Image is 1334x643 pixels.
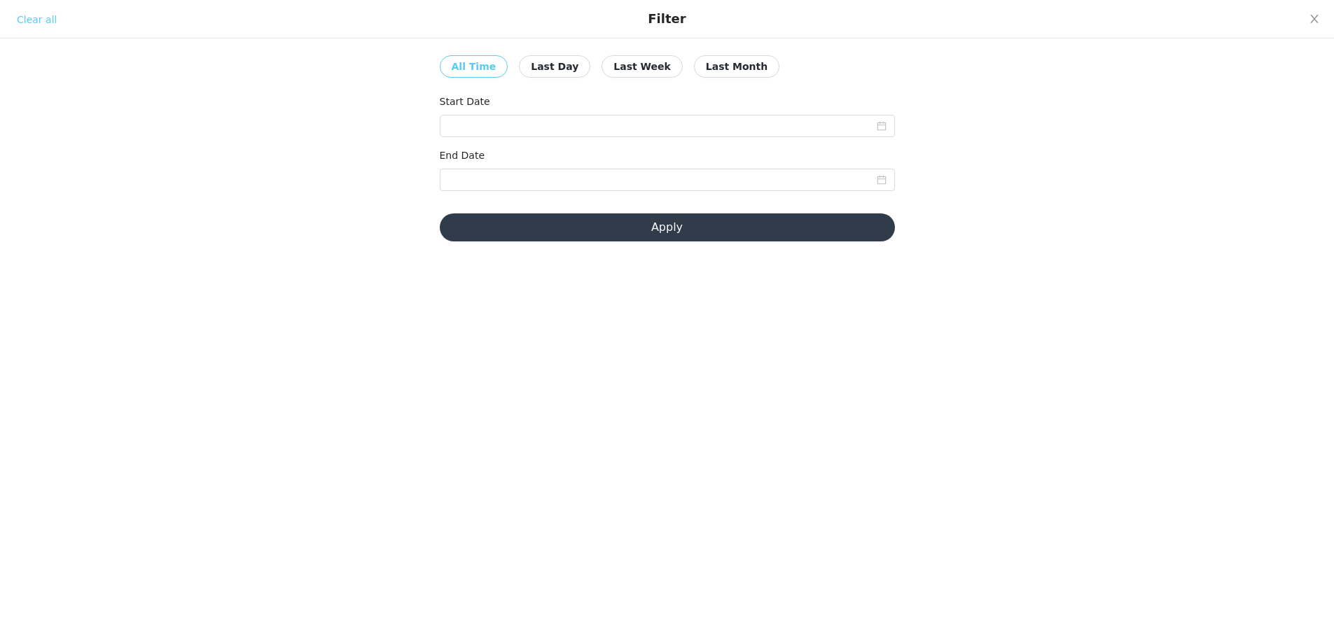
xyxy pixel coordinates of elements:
[519,55,590,78] button: Last Day
[877,121,887,131] i: icon: calendar
[440,96,490,107] label: Start Date
[17,13,57,27] div: Clear all
[440,150,485,161] label: End Date
[440,213,895,241] button: Apply
[1309,13,1320,24] i: icon: close
[648,11,686,27] div: Filter
[877,175,887,185] i: icon: calendar
[602,55,683,78] button: Last Week
[440,55,508,78] button: All Time
[694,55,779,78] button: Last Month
